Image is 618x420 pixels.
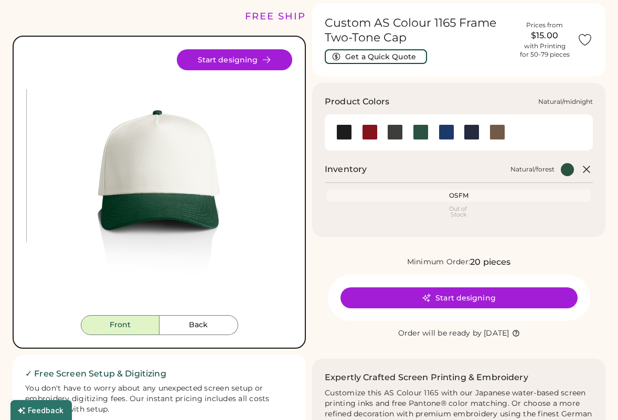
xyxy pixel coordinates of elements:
div: Order will be ready by [398,328,482,339]
div: $15.00 [518,29,571,42]
div: 1165 Style Image [26,49,292,315]
div: Out of Stock [329,206,589,218]
div: Natural/forest [510,165,555,174]
h2: ✓ Free Screen Setup & Digitizing [25,368,293,380]
div: Natural/midnight [538,98,593,106]
div: OSFM [329,191,589,200]
div: with Printing for 50-79 pieces [520,42,570,59]
h2: Inventory [325,163,367,176]
div: 20 pieces [470,256,510,268]
h2: Expertly Crafted Screen Printing & Embroidery [325,371,528,384]
div: Minimum Order: [407,257,471,267]
button: Start designing [177,49,292,70]
div: Prices from [526,21,563,29]
button: Start designing [340,287,578,308]
h1: Custom AS Colour 1165 Frame Two-Tone Cap [325,16,512,45]
h3: Product Colors [325,95,389,108]
img: 1165 - Natural/forest Front Image [26,49,292,315]
button: Back [159,315,238,335]
button: Front [81,315,159,335]
div: FREE SHIPPING [245,9,335,24]
button: Get a Quick Quote [325,49,427,64]
div: [DATE] [484,328,509,339]
div: You don't have to worry about any unexpected screen setup or embroidery digitizing fees. Our inst... [25,383,293,415]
